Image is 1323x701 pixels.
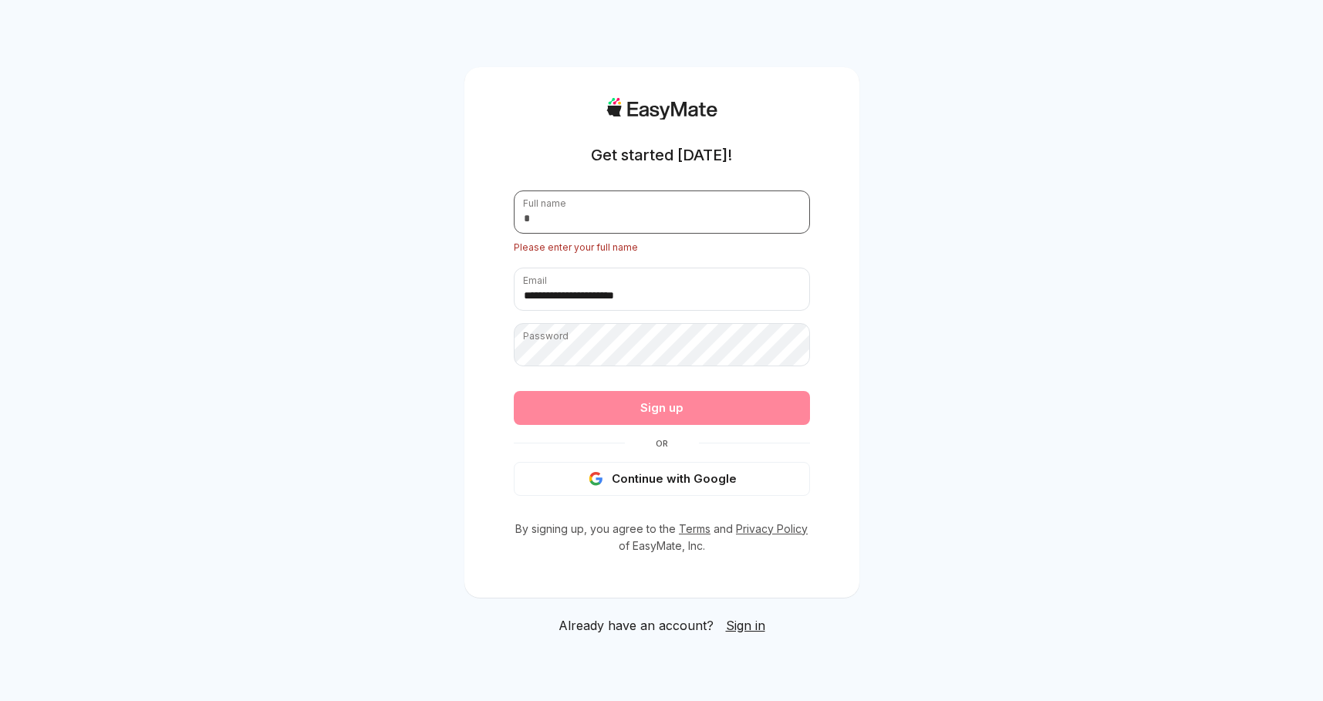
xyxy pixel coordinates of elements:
span: Sign in [726,618,765,633]
p: Please enter your full name [514,240,810,255]
a: Terms [679,522,710,535]
a: Privacy Policy [736,522,808,535]
a: Sign in [726,616,765,635]
span: Already have an account? [559,616,714,635]
button: Continue with Google [514,462,810,496]
h1: Get started [DATE]! [591,144,732,166]
p: By signing up, you agree to the and of EasyMate, Inc. [514,521,810,554]
span: Or [625,437,699,450]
